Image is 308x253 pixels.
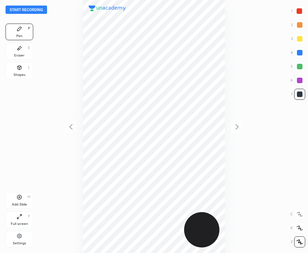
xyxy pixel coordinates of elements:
div: 7 [291,89,305,100]
div: Z [291,236,305,247]
div: Shapes [13,73,25,77]
div: X [290,223,305,234]
div: Pen [16,34,22,38]
div: 2 [291,19,305,30]
div: 3 [291,33,305,44]
div: 6 [291,75,305,86]
div: C [290,209,305,220]
div: P [28,27,30,30]
div: L [28,66,30,69]
div: 5 [291,61,305,72]
div: Add Slide [12,203,27,206]
div: 4 [291,47,305,58]
div: Settings [13,242,26,245]
img: logo.38c385cc.svg [89,6,126,11]
div: Full screen [11,222,28,226]
div: H [28,195,30,199]
div: E [28,46,30,50]
button: Start recording [6,6,47,14]
div: F [28,215,30,218]
div: Eraser [14,54,25,57]
div: 1 [291,6,305,17]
